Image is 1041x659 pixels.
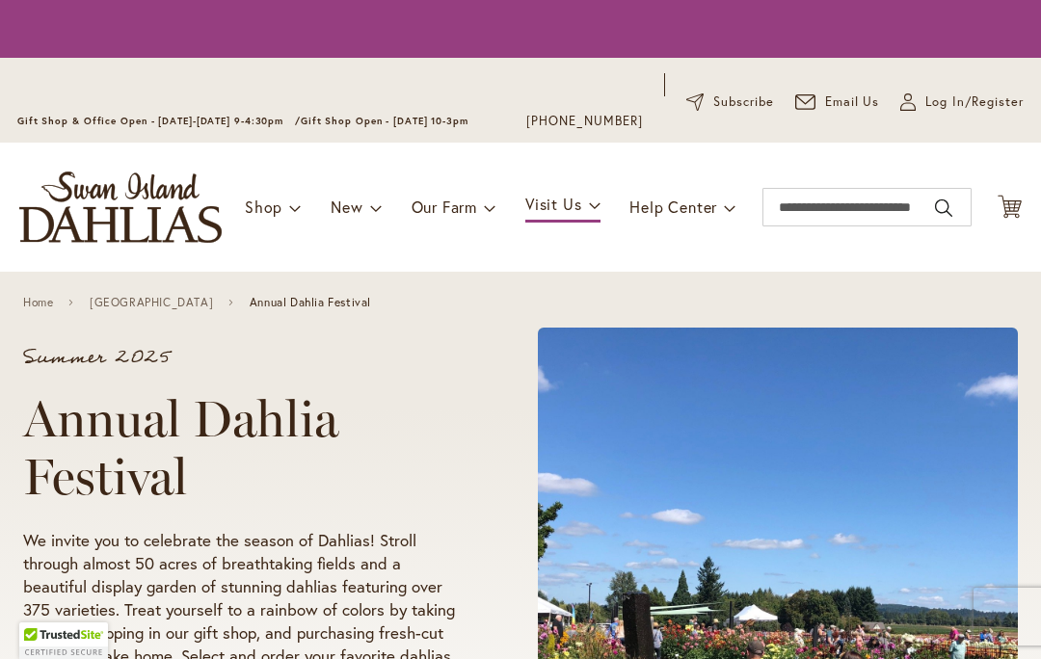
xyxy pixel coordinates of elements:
span: Shop [245,197,282,217]
span: Annual Dahlia Festival [250,296,371,309]
a: Email Us [795,92,880,112]
a: [GEOGRAPHIC_DATA] [90,296,213,309]
span: New [331,197,362,217]
span: Email Us [825,92,880,112]
p: Summer 2025 [23,348,465,367]
a: Subscribe [686,92,774,112]
h1: Annual Dahlia Festival [23,390,465,506]
a: Log In/Register [900,92,1024,112]
span: Visit Us [525,194,581,214]
a: Home [23,296,53,309]
span: Help Center [629,197,717,217]
span: Our Farm [412,197,477,217]
a: [PHONE_NUMBER] [526,112,643,131]
button: Search [935,193,952,224]
span: Log In/Register [925,92,1024,112]
a: store logo [19,171,222,243]
span: Gift Shop Open - [DATE] 10-3pm [301,115,468,127]
span: Gift Shop & Office Open - [DATE]-[DATE] 9-4:30pm / [17,115,301,127]
span: Subscribe [713,92,774,112]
